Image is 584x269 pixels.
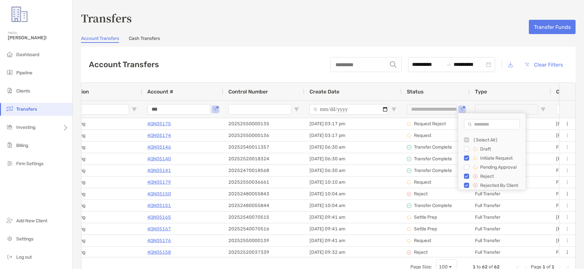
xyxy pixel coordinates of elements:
[6,50,14,58] img: dashboard icon
[414,237,431,245] p: Request
[470,235,551,246] div: Full Transfer
[223,247,304,258] div: 20252520037339
[304,188,402,200] div: [DATE] 10:04 am
[223,118,304,129] div: 20252550000135
[16,52,39,57] span: Dashboard
[473,165,478,169] img: status icon
[6,105,14,113] img: transfers icon
[304,153,402,165] div: [DATE] 06:30 am
[147,225,171,233] a: 4QN05167
[407,157,411,161] img: status icon
[304,200,402,211] div: [DATE] 10:04 am
[147,178,171,186] a: 4QN05179
[473,183,478,188] img: status icon
[223,141,304,153] div: 20252540011357
[294,107,299,112] button: Open Filter Menu
[147,155,171,163] p: 4QN05140
[480,163,517,171] p: Pending Approval
[414,178,431,186] p: Request
[414,213,437,221] p: Settle Prep
[61,141,142,153] div: Incoming
[16,125,35,130] span: Investing
[459,107,465,112] button: Open Filter Menu
[61,188,142,200] div: Incoming
[414,155,452,163] p: Transfer Complete
[470,200,551,211] div: Full Transfer
[147,248,171,256] a: 4QN05158
[147,202,171,210] a: 4QN05151
[147,190,171,198] a: 4QN05150
[147,131,171,140] p: 4QN05174
[89,60,159,69] h2: Account Transfers
[470,223,551,235] div: Full Transfer
[391,107,396,112] button: Open Filter Menu
[407,227,411,231] img: status icon
[304,223,402,235] div: [DATE] 09:41 am
[407,180,411,185] img: status icon
[223,153,304,165] div: 20252520018324
[414,120,446,128] p: Request Reject
[147,166,171,175] a: 4QN05141
[61,177,142,188] div: Incoming
[223,212,304,223] div: 20252540070515
[414,248,428,256] p: Reject
[61,200,142,211] div: Incoming
[6,68,14,76] img: pipeline icon
[81,36,119,43] a: Account Transfers
[228,89,268,95] span: Control Number
[61,247,142,258] div: Incoming
[16,106,37,112] span: Transfers
[519,57,568,72] button: Clear Filters
[407,192,411,196] img: status icon
[407,250,411,255] img: status icon
[147,89,173,95] span: Account #
[525,63,529,67] img: button icon
[480,154,513,162] p: Initiate Request
[223,235,304,246] div: 20252550000139
[304,165,402,176] div: [DATE] 06:30 am
[61,212,142,223] div: Incoming
[16,161,43,166] span: Firm Settings
[458,135,526,226] div: Filter List
[223,177,304,188] div: 20252550036661
[446,62,451,67] span: to
[61,130,142,141] div: Incoming
[16,254,32,260] span: Log out
[147,213,171,221] a: 4QN05165
[407,168,411,173] img: status icon
[6,253,14,261] img: logout icon
[6,141,14,149] img: billing icon
[81,10,576,25] h3: Transfers
[61,118,142,129] div: Incoming
[147,143,171,151] a: 4QN05146
[147,237,171,245] a: 4QN05176
[470,212,551,223] div: Full Transfer
[6,216,14,224] img: add_new_client icon
[132,107,137,112] button: Open Filter Menu
[414,225,437,233] p: Settle Prep
[407,215,411,220] img: status icon
[446,62,451,67] span: swap-right
[470,247,551,258] div: Full Transfer
[6,123,14,131] img: investing icon
[223,223,304,235] div: 20252540070516
[458,113,526,190] div: Column Filter
[304,212,402,223] div: [DATE] 09:41 am
[223,165,304,176] div: 20252470018568
[223,130,304,141] div: 20252550000136
[304,130,402,141] div: [DATE] 03:17 pm
[129,36,160,43] a: Cash Transfers
[480,145,491,153] p: Draft
[304,118,402,129] div: [DATE] 03:17 pm
[304,247,402,258] div: [DATE] 09:32 am
[414,190,428,198] p: Reject
[473,137,522,143] div: (Select All)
